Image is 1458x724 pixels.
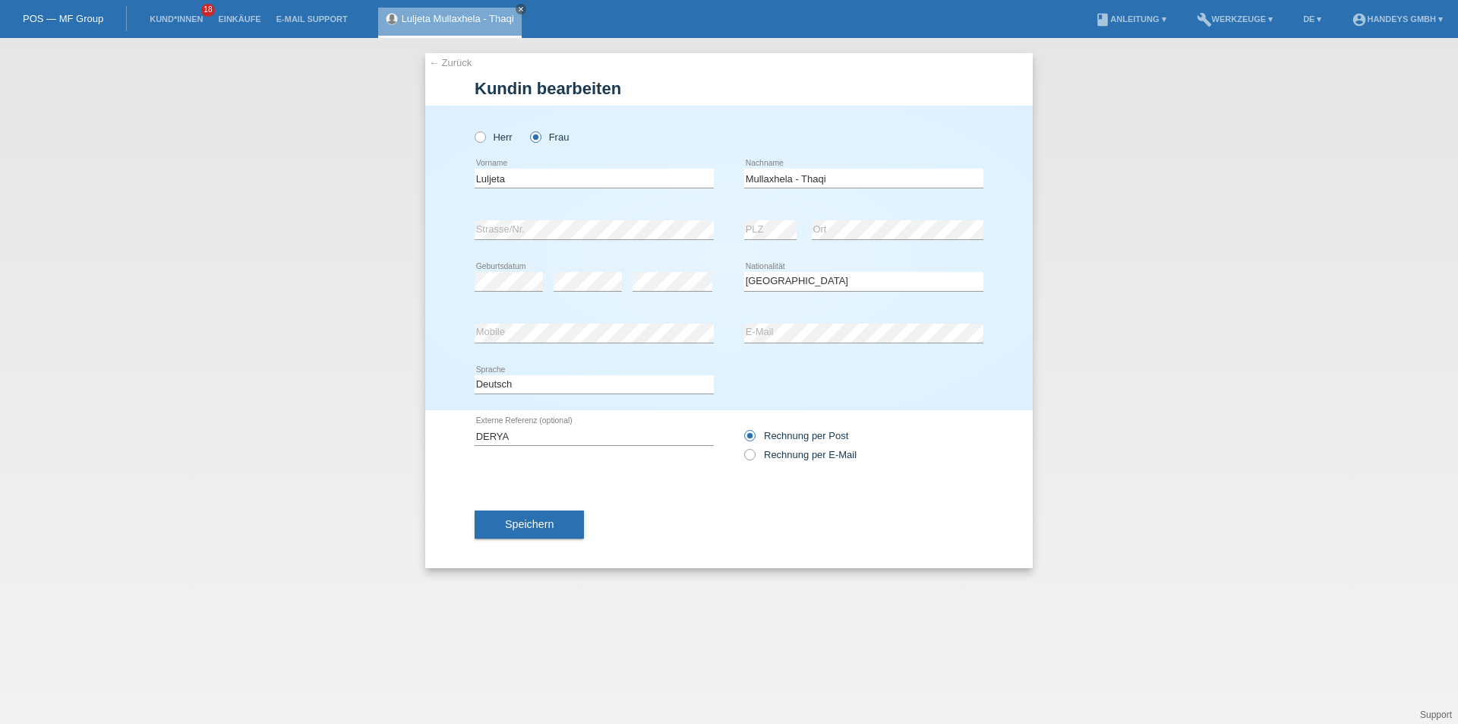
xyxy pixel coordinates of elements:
[744,430,848,441] label: Rechnung per Post
[23,13,103,24] a: POS — MF Group
[1352,12,1367,27] i: account_circle
[142,14,210,24] a: Kund*innen
[1189,14,1281,24] a: buildWerkzeuge ▾
[744,430,754,449] input: Rechnung per Post
[530,131,569,143] label: Frau
[475,131,484,141] input: Herr
[505,518,554,530] span: Speichern
[475,131,513,143] label: Herr
[269,14,355,24] a: E-Mail Support
[530,131,540,141] input: Frau
[516,4,526,14] a: close
[429,57,472,68] a: ← Zurück
[744,449,754,468] input: Rechnung per E-Mail
[1095,12,1110,27] i: book
[1087,14,1173,24] a: bookAnleitung ▾
[1197,12,1212,27] i: build
[517,5,525,13] i: close
[1344,14,1450,24] a: account_circleHandeys GmbH ▾
[1295,14,1329,24] a: DE ▾
[1420,710,1452,720] a: Support
[475,511,584,539] button: Speichern
[210,14,268,24] a: Einkäufe
[201,4,215,17] span: 18
[475,79,983,98] h1: Kundin bearbeiten
[744,449,857,460] label: Rechnung per E-Mail
[402,13,514,24] a: Luljeta Mullaxhela - Thaqi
